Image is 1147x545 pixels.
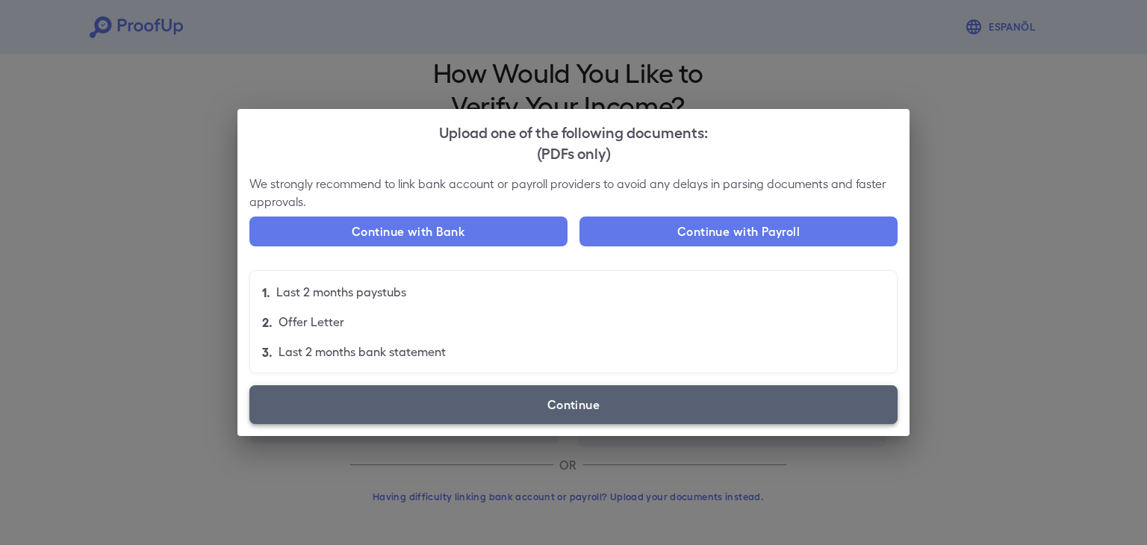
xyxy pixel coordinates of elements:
p: We strongly recommend to link bank account or payroll providers to avoid any delays in parsing do... [249,175,898,211]
button: Continue with Payroll [579,217,898,246]
p: 1. [262,283,270,301]
p: Offer Letter [279,313,344,331]
p: 2. [262,313,273,331]
p: Last 2 months paystubs [276,283,406,301]
label: Continue [249,385,898,424]
button: Continue with Bank [249,217,568,246]
div: (PDFs only) [249,142,898,163]
h2: Upload one of the following documents: [237,109,910,175]
p: Last 2 months bank statement [279,343,446,361]
p: 3. [262,343,273,361]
